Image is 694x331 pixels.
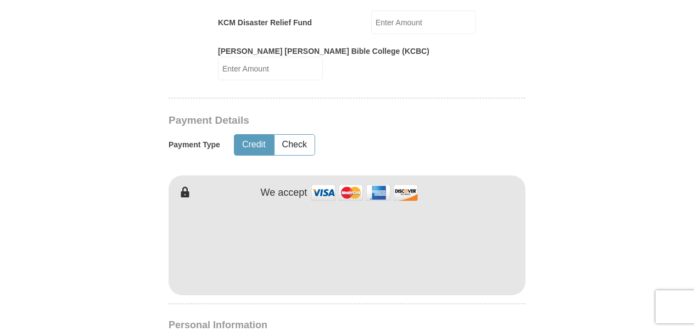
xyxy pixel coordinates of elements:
[218,57,323,80] input: Enter Amount
[275,135,315,155] button: Check
[310,181,419,205] img: credit cards accepted
[218,17,312,28] label: KCM Disaster Relief Fund
[261,187,307,199] h4: We accept
[218,46,429,57] label: [PERSON_NAME] [PERSON_NAME] Bible College (KCBC)
[234,135,273,155] button: Credit
[169,321,525,329] h4: Personal Information
[169,140,220,150] h5: Payment Type
[169,114,449,127] h3: Payment Details
[371,10,476,34] input: Enter Amount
